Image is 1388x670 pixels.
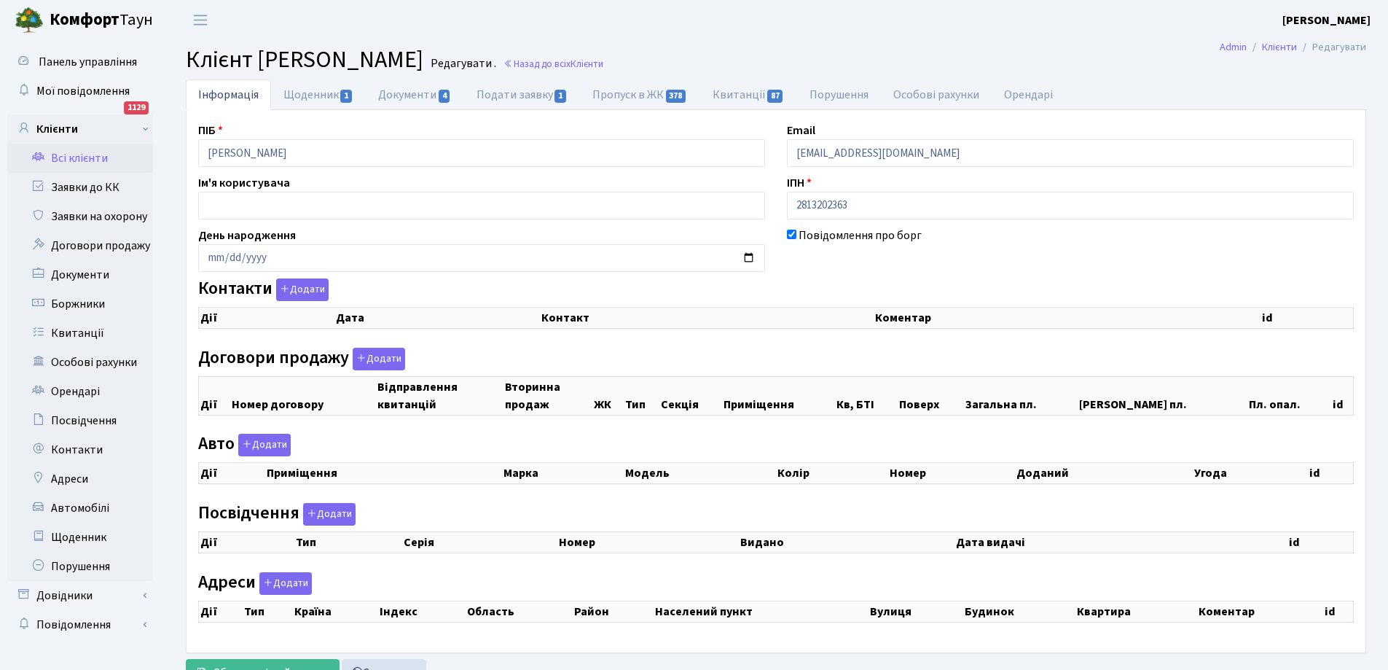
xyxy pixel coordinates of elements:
th: Контакт [540,308,874,329]
span: Таун [50,8,153,33]
th: Тип [624,376,659,415]
th: id [1287,531,1353,553]
a: Щоденник [7,523,153,552]
th: Колір [776,463,888,484]
small: Редагувати . [428,57,496,71]
label: ПІБ [198,122,223,139]
span: 1 [554,90,566,103]
label: День народження [198,227,296,244]
button: Переключити навігацію [182,8,219,32]
span: 87 [767,90,783,103]
th: Населений пункт [654,601,869,622]
a: Пропуск в ЖК [580,79,699,110]
span: Клієнт [PERSON_NAME] [186,43,423,77]
label: Контакти [198,278,329,301]
img: logo.png [15,6,44,35]
a: Панель управління [7,47,153,77]
th: ЖК [592,376,624,415]
th: Номер договору [230,376,375,415]
a: Назад до всіхКлієнти [503,57,603,71]
a: Admin [1220,39,1247,55]
a: Порушення [7,552,153,581]
th: Дата видачі [954,531,1287,553]
span: 1 [340,90,352,103]
th: Номер [557,531,740,553]
a: Заявки до КК [7,173,153,202]
a: Адреси [7,464,153,494]
label: Адреси [198,572,312,595]
label: Повідомлення про борг [799,227,922,244]
th: id [1323,601,1354,622]
a: Посвідчення [7,406,153,435]
a: Особові рахунки [881,79,992,110]
th: Будинок [963,601,1075,622]
a: Додати [272,276,329,302]
a: Порушення [797,79,881,110]
th: Марка [502,463,624,484]
th: Коментар [1197,601,1323,622]
label: Email [787,122,815,139]
a: Договори продажу [7,231,153,260]
span: Клієнти [571,57,603,71]
th: Модель [624,463,776,484]
th: Номер [888,463,1015,484]
a: Квитанції [700,79,797,110]
button: Контакти [276,278,329,301]
span: Мої повідомлення [36,83,130,99]
th: Вулиця [869,601,963,622]
a: Автомобілі [7,494,153,523]
span: 378 [666,90,686,103]
a: Боржники [7,289,153,319]
label: Ім'я користувача [198,174,290,192]
a: Квитанції [7,319,153,348]
a: Клієнти [7,114,153,144]
a: Контакти [7,435,153,464]
a: Додати [235,432,291,457]
a: Особові рахунки [7,348,153,377]
th: Дії [199,531,295,553]
span: 4 [439,90,450,103]
th: Тип [294,531,402,553]
th: Загальна пл. [964,376,1078,415]
a: Всі клієнти [7,144,153,173]
a: Інформація [186,79,271,110]
a: Заявки на охорону [7,202,153,231]
li: Редагувати [1297,39,1366,55]
a: Довідники [7,581,153,610]
span: Панель управління [39,54,137,70]
button: Адреси [259,572,312,595]
th: [PERSON_NAME] пл. [1078,376,1247,415]
a: Мої повідомлення1129 [7,77,153,106]
th: Дата [334,308,540,329]
th: Район [573,601,654,622]
label: Авто [198,434,291,456]
nav: breadcrumb [1198,32,1388,63]
a: Подати заявку [464,79,580,110]
th: Індекс [378,601,466,622]
th: Поверх [898,376,964,415]
label: ІПН [787,174,812,192]
th: id [1260,308,1354,329]
a: Документи [7,260,153,289]
th: Дії [199,376,231,415]
button: Посвідчення [303,503,356,526]
a: [PERSON_NAME] [1282,12,1371,29]
a: Повідомлення [7,610,153,639]
div: 1129 [124,101,149,114]
a: Орендарі [7,377,153,406]
th: Дії [199,601,243,622]
th: Серія [402,531,557,553]
th: Угода [1193,463,1308,484]
a: Щоденник [271,79,366,110]
th: Відправлення квитанцій [376,376,503,415]
th: Пл. опал. [1247,376,1331,415]
th: Країна [293,601,378,622]
b: Комфорт [50,8,119,31]
th: Видано [739,531,954,553]
th: Дії [199,308,335,329]
th: Дії [199,463,266,484]
label: Посвідчення [198,503,356,526]
a: Документи [366,79,463,110]
a: Клієнти [1262,39,1297,55]
th: id [1308,463,1354,484]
